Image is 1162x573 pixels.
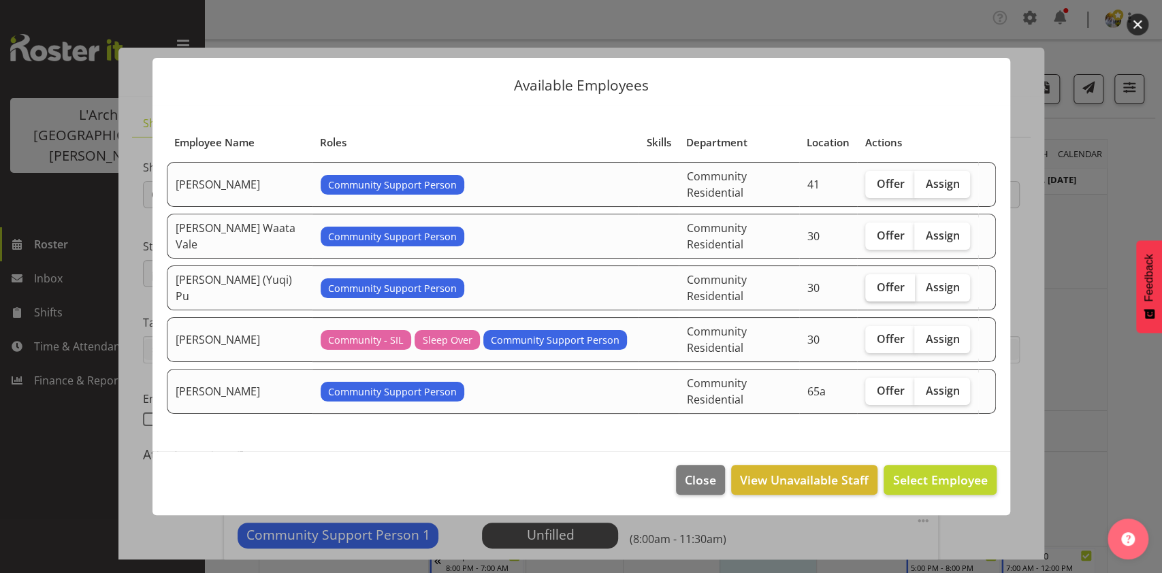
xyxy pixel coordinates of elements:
[328,281,457,296] span: Community Support Person
[876,280,904,294] span: Offer
[807,280,820,295] span: 30
[1121,532,1135,546] img: help-xxl-2.png
[491,333,619,348] span: Community Support Person
[925,384,959,397] span: Assign
[807,229,820,244] span: 30
[687,169,747,200] span: Community Residential
[687,324,747,355] span: Community Residential
[892,472,987,488] span: Select Employee
[687,220,747,252] span: Community Residential
[328,229,457,244] span: Community Support Person
[676,465,725,495] button: Close
[646,135,671,150] div: Skills
[807,135,850,150] div: Location
[174,135,305,150] div: Employee Name
[925,177,959,191] span: Assign
[1143,254,1155,301] span: Feedback
[807,177,820,192] span: 41
[925,280,959,294] span: Assign
[422,333,472,348] span: Sleep Over
[328,178,457,193] span: Community Support Person
[925,229,959,242] span: Assign
[731,465,877,495] button: View Unavailable Staff
[167,369,312,414] td: [PERSON_NAME]
[884,465,996,495] button: Select Employee
[876,229,904,242] span: Offer
[876,384,904,397] span: Offer
[807,332,820,347] span: 30
[865,135,971,150] div: Actions
[167,265,312,310] td: [PERSON_NAME] (Yuqi) Pu
[687,376,747,407] span: Community Residential
[328,384,457,399] span: Community Support Person
[876,332,904,346] span: Offer
[167,317,312,362] td: [PERSON_NAME]
[686,135,791,150] div: Department
[807,384,826,399] span: 65a
[167,214,312,259] td: [PERSON_NAME] Waata Vale
[166,78,997,93] p: Available Employees
[925,332,959,346] span: Assign
[1136,240,1162,333] button: Feedback - Show survey
[740,471,869,489] span: View Unavailable Staff
[328,333,404,348] span: Community - SIL
[685,471,716,489] span: Close
[687,272,747,304] span: Community Residential
[167,162,312,207] td: [PERSON_NAME]
[320,135,630,150] div: Roles
[876,177,904,191] span: Offer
